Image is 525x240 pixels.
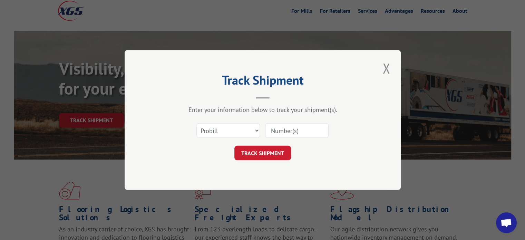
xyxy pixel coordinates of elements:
div: Enter your information below to track your shipment(s). [159,106,366,114]
button: Close modal [380,59,392,78]
input: Number(s) [265,123,329,138]
a: Open chat [496,212,517,233]
button: TRACK SHIPMENT [234,146,291,160]
h2: Track Shipment [159,75,366,88]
